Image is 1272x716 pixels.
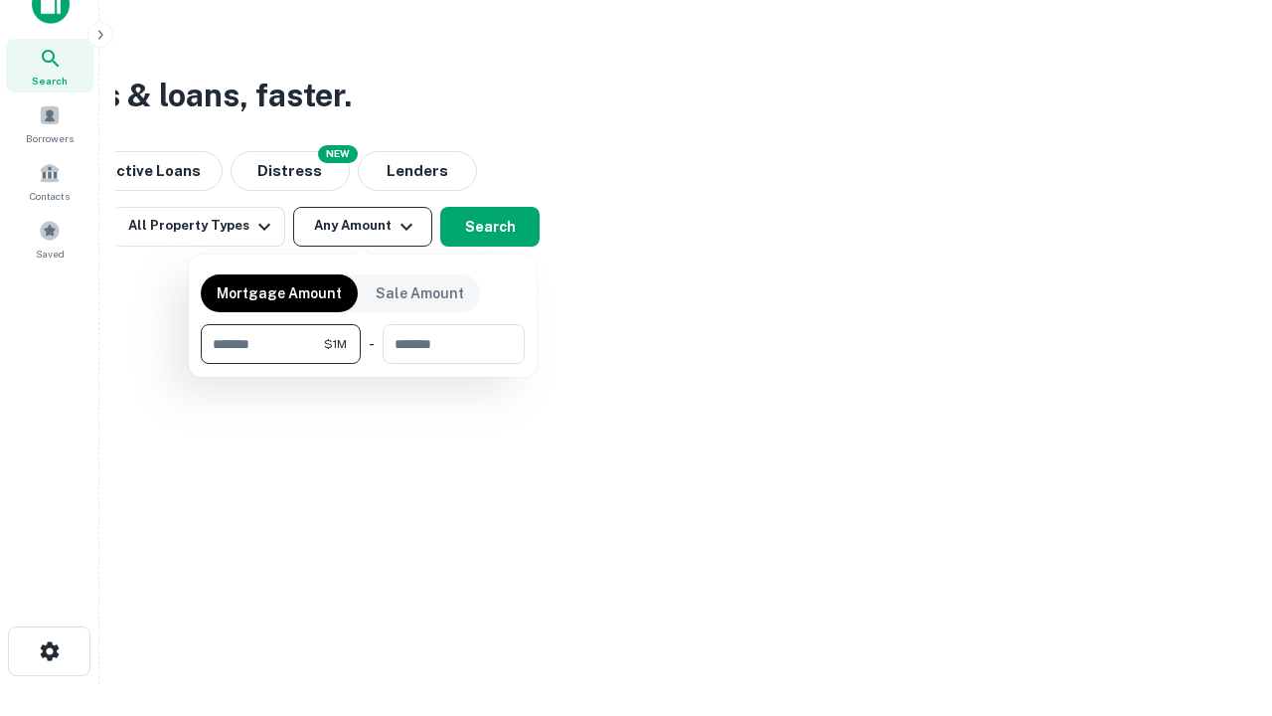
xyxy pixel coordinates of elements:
[369,324,375,364] div: -
[1173,557,1272,652] iframe: Chat Widget
[324,335,347,353] span: $1M
[376,282,464,304] p: Sale Amount
[217,282,342,304] p: Mortgage Amount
